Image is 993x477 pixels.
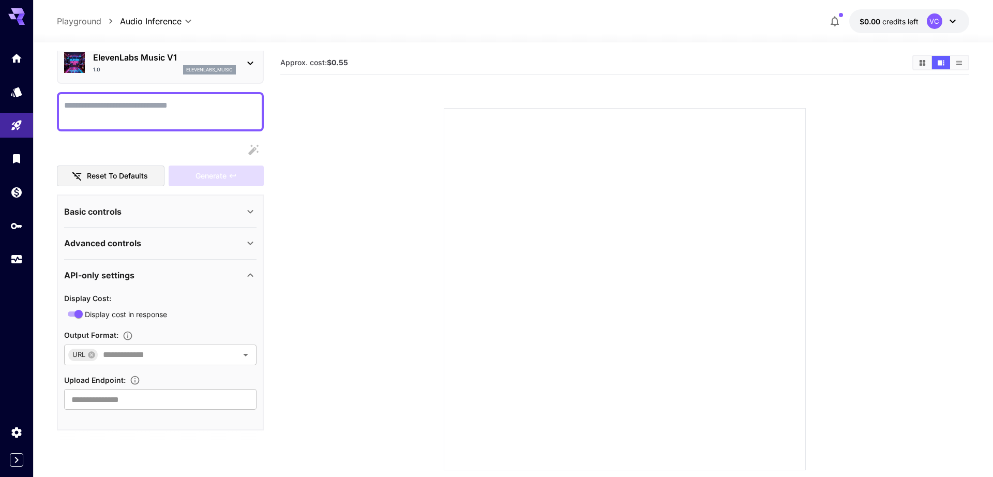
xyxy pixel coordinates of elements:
span: Upload Endpoint : [64,376,126,384]
span: Approx. cost: [280,58,348,67]
div: Library [10,149,23,162]
span: Display cost in response [85,309,167,320]
p: elevenlabs_music [186,66,233,73]
div: Advanced controls [64,231,257,256]
div: Models [10,85,23,98]
button: Show media in video view [932,56,950,69]
button: Reset to defaults [57,166,164,187]
div: Playground [10,119,23,132]
span: Audio Inference [120,15,182,27]
div: Wallet [10,186,23,199]
button: Show media in list view [950,56,968,69]
div: Usage [10,253,23,266]
p: 1.0 [93,66,100,73]
p: Basic controls [64,205,122,218]
button: Show media in grid view [913,56,931,69]
div: Settings [10,426,23,439]
b: $0.55 [327,58,348,67]
nav: breadcrumb [57,15,120,27]
span: Display Cost : [64,294,111,303]
div: API-only settings [64,263,257,288]
div: Basic controls [64,199,257,224]
div: API Keys [10,219,23,232]
span: Output Format : [64,331,118,339]
div: Home [10,49,23,62]
div: URL [68,349,98,361]
p: Advanced controls [64,237,141,249]
p: ElevenLabs Music V1 [93,51,236,64]
button: Expand sidebar [10,453,23,467]
p: API-only settings [64,269,134,281]
div: Show media in grid viewShow media in video viewShow media in list view [912,55,969,70]
span: credits left [882,17,919,26]
div: $0.00 [860,16,919,27]
button: Open [238,348,253,362]
button: $0.00VC [849,9,969,33]
div: VC [927,13,942,29]
button: Specifies a URL for uploading the generated image as binary data via HTTP PUT, such as an S3 buck... [126,375,144,385]
div: ElevenLabs Music V11.0elevenlabs_music [64,47,257,79]
button: Specifies how the image is returned based on your use case: base64Data for embedding in code, dat... [118,331,137,341]
a: Playground [57,15,101,27]
span: $0.00 [860,17,882,26]
span: URL [68,349,89,361]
